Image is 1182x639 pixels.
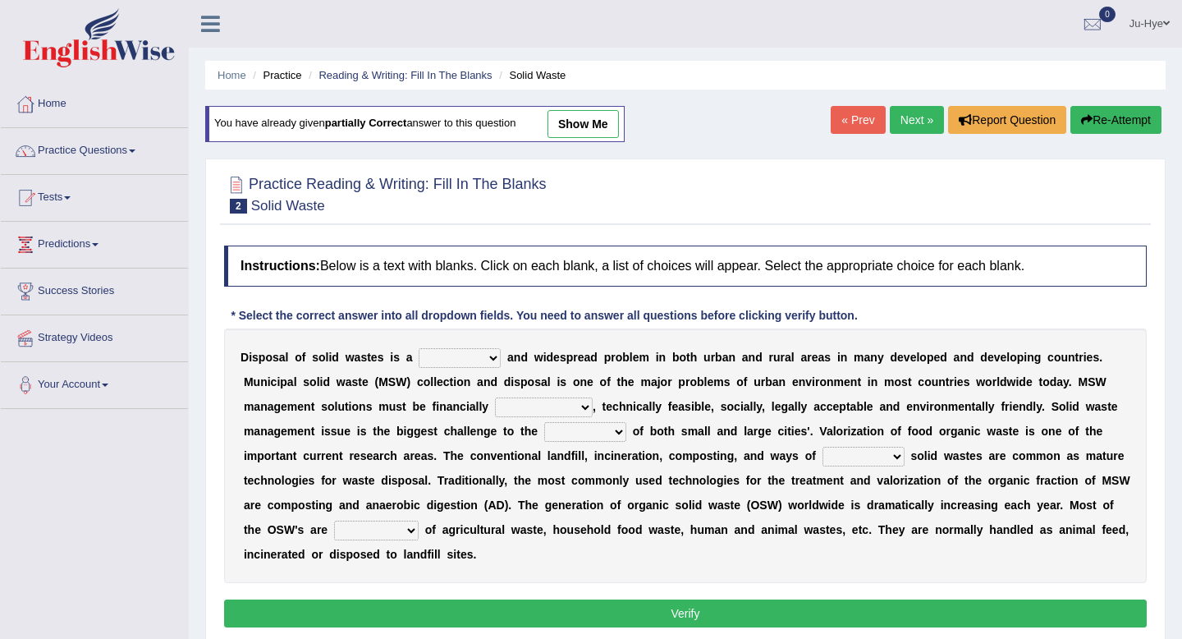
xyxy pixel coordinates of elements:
[1,175,188,216] a: Tests
[534,351,543,364] b: w
[1,269,188,310] a: Success Stories
[910,351,917,364] b: e
[785,351,791,364] b: a
[328,351,332,364] b: i
[616,351,623,364] b: o
[850,375,858,388] b: n
[460,400,466,413] b: c
[345,400,349,413] b: t
[924,375,932,388] b: o
[450,375,454,388] b: t
[337,375,346,388] b: w
[543,351,547,364] b: i
[897,351,904,364] b: e
[680,351,687,364] b: o
[960,351,967,364] b: n
[553,351,560,364] b: e
[259,351,266,364] b: p
[1047,351,1054,364] b: c
[1099,351,1102,364] b: .
[918,375,924,388] b: c
[352,400,360,413] b: o
[964,375,970,388] b: s
[1070,106,1161,134] button: Re-Attempt
[1019,375,1026,388] b: d
[1093,351,1099,364] b: s
[1000,375,1007,388] b: d
[703,351,711,364] b: u
[837,351,841,364] b: i
[1026,375,1033,388] b: e
[396,375,406,388] b: W
[273,351,279,364] b: s
[224,172,547,214] h2: Practice Reading & Writing: Fill In The Blanks
[1039,375,1043,388] b: t
[697,375,704,388] b: b
[317,375,320,388] b: l
[378,351,384,364] b: s
[1083,351,1087,364] b: i
[1054,351,1061,364] b: o
[230,199,247,214] span: 2
[371,351,378,364] b: e
[547,110,619,138] a: show me
[302,351,306,364] b: f
[940,351,947,364] b: d
[640,375,650,388] b: m
[769,351,773,364] b: r
[224,600,1147,628] button: Verify
[205,106,625,142] div: You have already given answer to this question
[678,375,685,388] b: p
[992,375,996,388] b: r
[424,375,431,388] b: o
[1075,351,1079,364] b: t
[393,351,400,364] b: s
[249,67,301,83] li: Practice
[1096,375,1106,388] b: W
[304,400,311,413] b: n
[636,400,643,413] b: c
[271,375,277,388] b: c
[566,351,574,364] b: p
[933,351,940,364] b: e
[560,375,566,388] b: s
[590,351,598,364] b: d
[483,375,491,388] b: n
[715,351,722,364] b: b
[430,375,433,388] b: l
[547,375,551,388] b: l
[578,351,584,364] b: e
[704,375,708,388] b: l
[773,351,781,364] b: u
[1050,375,1057,388] b: d
[359,400,366,413] b: n
[667,375,671,388] b: r
[587,375,593,388] b: e
[476,400,479,413] b: l
[890,106,944,134] a: Next »
[309,375,317,388] b: o
[617,375,621,388] b: t
[406,375,410,388] b: )
[954,375,957,388] b: i
[938,375,946,388] b: n
[841,351,848,364] b: n
[622,351,630,364] b: b
[358,375,362,388] b: t
[648,400,652,413] b: l
[639,351,648,364] b: m
[831,106,885,134] a: « Prev
[560,351,566,364] b: s
[244,400,254,413] b: m
[827,375,834,388] b: n
[279,351,286,364] b: a
[891,351,898,364] b: d
[362,375,369,388] b: e
[280,375,287,388] b: p
[711,351,715,364] b: r
[252,351,259,364] b: s
[241,259,320,273] b: Instructions:
[1087,351,1093,364] b: e
[297,400,304,413] b: e
[807,351,811,364] b: r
